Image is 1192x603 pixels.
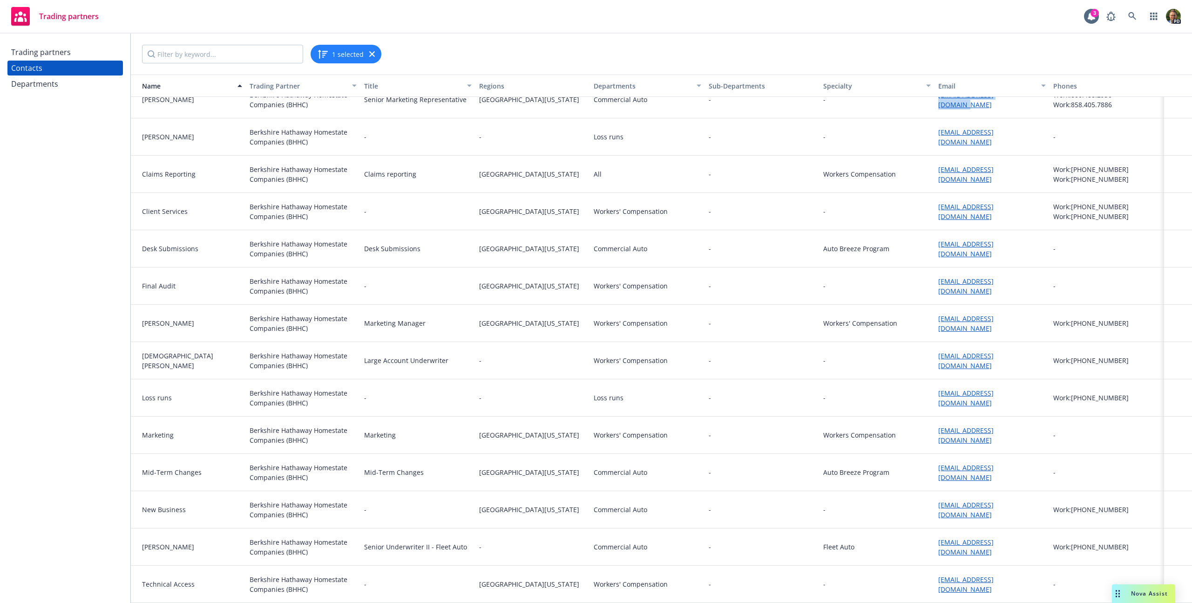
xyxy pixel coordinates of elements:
div: Name [135,81,232,91]
div: 3 [1090,9,1099,17]
div: Mid-Term Changes [364,467,424,477]
div: - [364,132,366,142]
span: - [479,356,587,365]
div: Commercial Auto [594,95,647,104]
div: Client Services [142,206,242,216]
div: Senior Underwriter II - Fleet Auto [364,542,467,552]
div: - [364,206,366,216]
a: Search [1123,7,1142,26]
a: [EMAIL_ADDRESS][DOMAIN_NAME] [938,500,994,519]
div: Loss runs [142,393,242,403]
div: Berkshire Hathaway Homestate Companies (BHHC) [250,276,357,296]
div: - [823,505,826,514]
div: Commercial Auto [594,467,647,477]
div: Berkshire Hathaway Homestate Companies (BHHC) [250,425,357,445]
button: Trading Partner [246,75,361,97]
a: [EMAIL_ADDRESS][DOMAIN_NAME] [938,389,994,407]
a: Switch app [1145,7,1163,26]
span: - [709,318,711,328]
a: [EMAIL_ADDRESS][DOMAIN_NAME] [938,202,994,221]
div: Departments [11,76,58,91]
input: Filter by keyword... [142,45,303,63]
div: - [1053,430,1056,440]
div: Workers' Compensation [594,206,668,216]
div: Work: [PHONE_NUMBER] [1053,318,1161,328]
span: - [709,281,711,291]
span: [GEOGRAPHIC_DATA][US_STATE] [479,467,587,477]
span: - [479,132,587,142]
span: - [709,356,711,365]
div: Final Audit [142,281,242,291]
div: Auto Breeze Program [823,244,889,254]
div: Berkshire Hathaway Homestate Companies (BHHC) [250,164,357,184]
span: [GEOGRAPHIC_DATA][US_STATE] [479,505,587,514]
span: - [709,95,711,104]
span: - [709,467,711,477]
span: - [479,393,587,403]
div: Work: [PHONE_NUMBER] [1053,393,1161,403]
div: Berkshire Hathaway Homestate Companies (BHHC) [250,575,357,594]
span: - [709,393,711,403]
button: Regions [475,75,590,97]
div: - [823,132,826,142]
div: Berkshire Hathaway Homestate Companies (BHHC) [250,239,357,259]
div: Work: 858.405.7886 [1053,100,1161,110]
span: [GEOGRAPHIC_DATA][US_STATE] [479,430,587,440]
button: Specialty [819,75,935,97]
span: [GEOGRAPHIC_DATA][US_STATE] [479,579,587,589]
div: [PERSON_NAME] [142,95,242,104]
img: photo [1166,9,1181,24]
div: Loss runs [594,132,623,142]
button: Sub-Departments [705,75,820,97]
span: Trading partners [39,13,99,20]
div: - [823,281,826,291]
a: [EMAIL_ADDRESS][DOMAIN_NAME] [938,426,994,445]
div: Large Account Underwriter [364,356,448,365]
div: - [1053,579,1056,589]
button: 1 selected [317,48,364,60]
span: - [709,505,711,514]
button: Email [935,75,1050,97]
span: - [479,542,587,552]
div: Berkshire Hathaway Homestate Companies (BHHC) [250,351,357,370]
span: - [709,579,711,589]
div: - [364,505,366,514]
div: Phones [1053,81,1161,91]
div: Fleet Auto [823,542,854,552]
span: [GEOGRAPHIC_DATA][US_STATE] [479,95,587,104]
div: Workers Compensation [823,169,896,179]
div: Work: [PHONE_NUMBER] [1053,202,1161,212]
div: - [823,356,826,365]
a: [EMAIL_ADDRESS][DOMAIN_NAME] [938,351,994,370]
div: Berkshire Hathaway Homestate Companies (BHHC) [250,500,357,520]
div: - [364,393,366,403]
div: [PERSON_NAME] [142,542,242,552]
div: Departments [594,81,691,91]
span: - [709,169,816,179]
div: Auto Breeze Program [823,467,889,477]
span: - [709,132,711,142]
span: [GEOGRAPHIC_DATA][US_STATE] [479,244,587,254]
button: Name [131,75,246,97]
a: [EMAIL_ADDRESS][DOMAIN_NAME] [938,314,994,333]
div: - [364,579,366,589]
a: [EMAIL_ADDRESS][DOMAIN_NAME] [938,165,994,184]
div: - [1053,467,1056,477]
div: Marketing [142,430,242,440]
div: - [364,281,366,291]
div: Work: [PHONE_NUMBER] [1053,505,1161,514]
div: Berkshire Hathaway Homestate Companies (BHHC) [250,202,357,221]
a: [EMAIL_ADDRESS][DOMAIN_NAME] [938,90,994,109]
button: Title [360,75,475,97]
div: - [823,95,826,104]
span: Nova Assist [1131,589,1168,597]
div: Workers' Compensation [823,318,897,328]
a: [EMAIL_ADDRESS][DOMAIN_NAME] [938,463,994,482]
div: - [1053,244,1056,254]
div: Claims reporting [364,169,416,179]
div: Workers' Compensation [594,579,668,589]
button: Departments [590,75,705,97]
div: All [594,169,602,179]
div: Commercial Auto [594,542,647,552]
